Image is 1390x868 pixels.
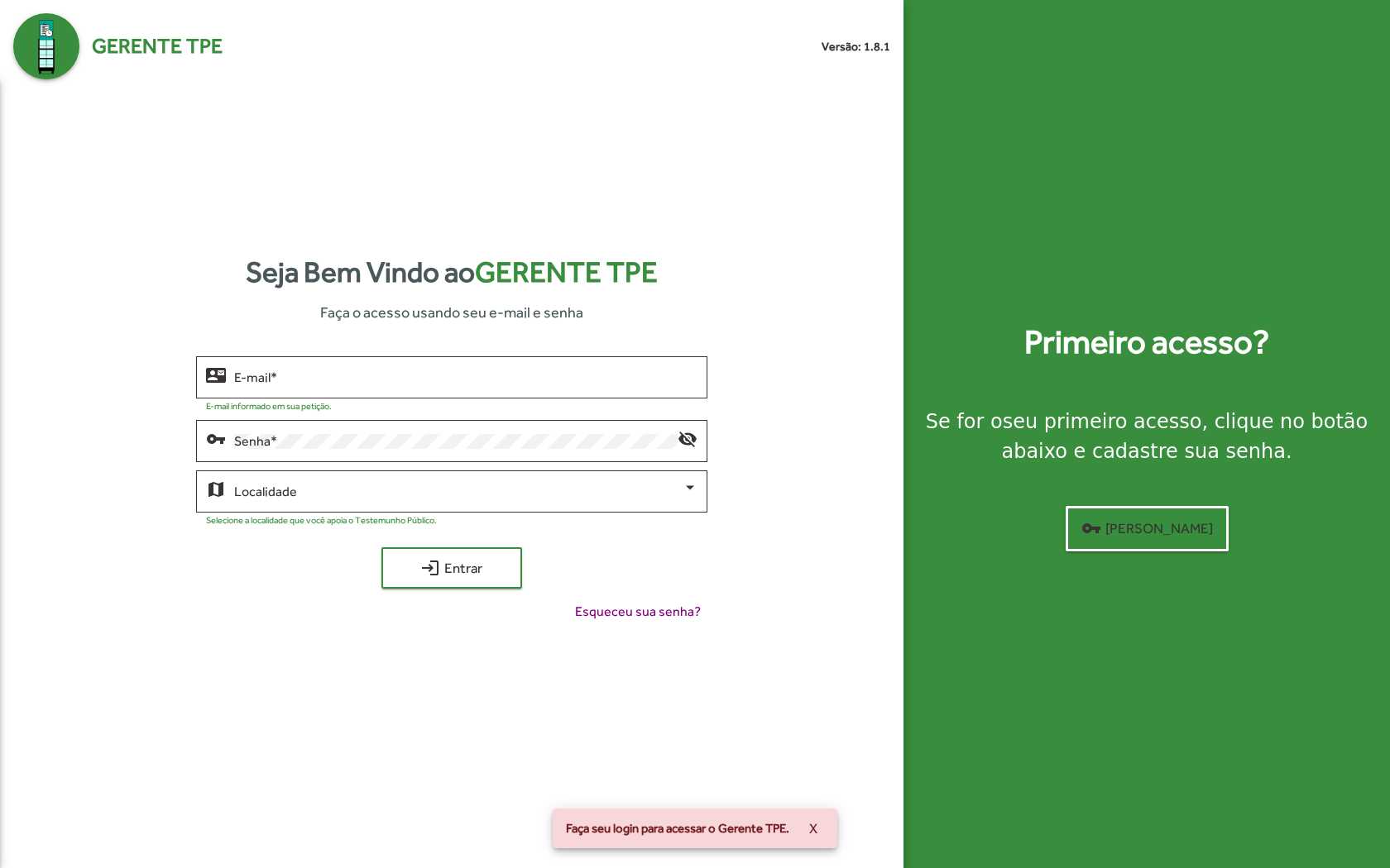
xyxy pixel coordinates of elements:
[1024,317,1269,367] strong: Primeiro acesso?
[396,553,507,583] span: Entrar
[1081,518,1101,538] mat-icon: vpn_key
[796,813,831,843] button: X
[13,13,79,79] img: Logo Gerente
[566,820,789,837] span: Faça seu login para acessar o Gerente TPE.
[320,301,583,323] span: Faça o acesso usando seu e-mail e senha
[809,813,817,843] span: X
[923,407,1370,466] div: Se for o , clique no botão abaixo e cadastre sua senha.
[822,38,890,55] small: Versão: 1.8.1
[206,515,437,525] mat-hint: Selecione a localidade que você apoia o Testemunho Público.
[246,250,658,294] strong: Seja Bem Vindo ao
[420,558,440,578] mat-icon: login
[206,401,332,411] mat-hint: E-mail informado em sua petição.
[1066,506,1229,551] button: [PERSON_NAME]
[206,365,226,384] mat-icon: contact_mail
[575,602,701,622] span: Esqueceu sua senha?
[92,31,223,62] span: Gerente TPE
[206,479,226,498] mat-icon: map
[678,428,697,448] mat-icon: visibility_off
[206,428,226,448] mat-icon: vpn_key
[475,255,658,289] span: Gerente TPE
[381,547,522,589] button: Entrar
[1003,410,1202,433] strong: seu primeiro acesso
[1081,513,1213,543] span: [PERSON_NAME]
